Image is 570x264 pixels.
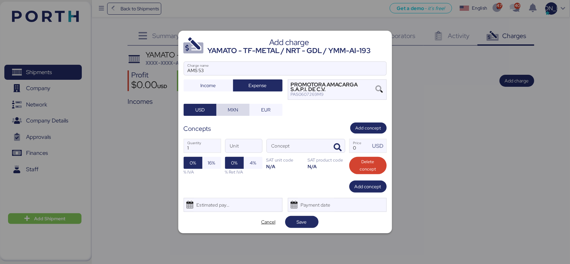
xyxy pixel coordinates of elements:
[225,139,262,153] input: Unit
[184,104,217,116] button: USD
[261,218,275,226] span: Cancel
[195,106,205,114] span: USD
[355,183,381,191] span: Add concept
[184,62,386,75] input: Charge name
[331,141,345,155] button: ConceptConcept
[202,157,221,169] button: 16%
[190,159,196,167] span: 0%
[228,106,238,114] span: MXN
[372,142,386,150] div: USD
[308,157,345,163] div: SAT product code
[231,159,237,167] span: 0%
[184,169,221,175] div: % IVA
[208,159,215,167] span: 16%
[184,139,221,153] input: Quantity
[249,81,267,89] span: Expense
[233,79,282,91] button: Expense
[266,157,304,163] div: SAT unit code
[356,124,381,132] span: Add concept
[267,139,329,153] input: Concept
[252,216,285,228] button: Cancel
[184,157,202,169] button: 0%
[308,163,345,170] div: N/A
[250,159,256,167] span: 4%
[266,163,304,170] div: N/A
[349,181,387,193] button: Add concept
[216,104,249,116] button: MXN
[291,92,375,97] div: PAS0607269M9
[208,45,371,56] div: YAMATO - TF-METAL / NRT - GDL / YMM-AI-193
[350,139,370,153] input: Price
[249,104,282,116] button: EUR
[244,157,262,169] button: 4%
[350,122,387,134] button: Add concept
[225,157,244,169] button: 0%
[291,82,375,92] div: PROMOTORA AMACARGA S.A.P.I. DE C.V.
[184,124,211,134] div: Concepts
[261,106,270,114] span: EUR
[184,79,233,91] button: Income
[201,81,216,89] span: Income
[285,216,319,228] button: Save
[355,158,381,173] span: Delete concept
[297,218,307,226] span: Save
[225,169,262,175] div: % Ret IVA
[349,157,387,174] button: Delete concept
[208,39,371,45] div: Add charge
